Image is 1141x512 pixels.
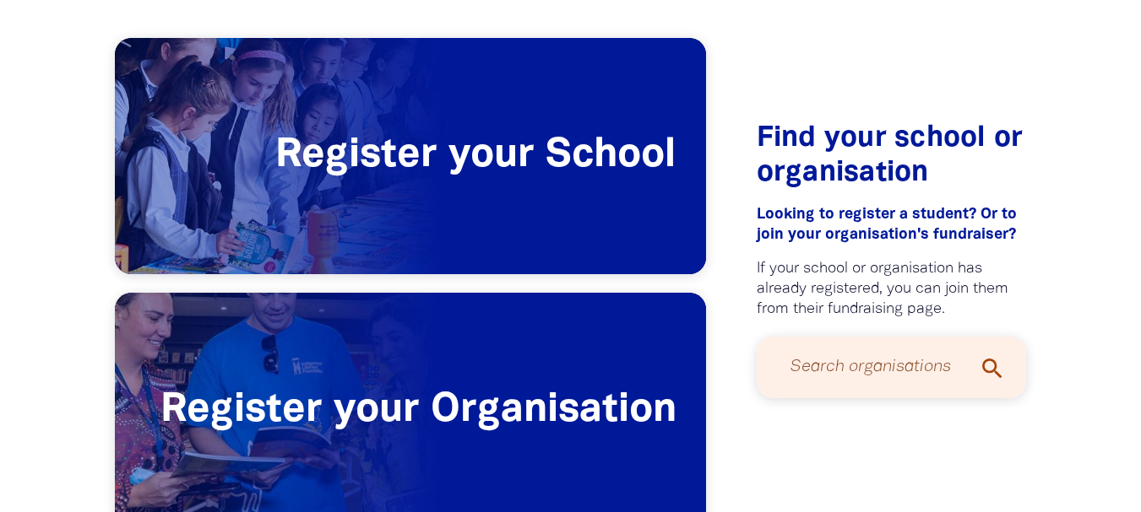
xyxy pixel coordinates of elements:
[757,259,1027,320] p: If your school or organisation has already registered, you can join them from their fundraising p...
[979,355,1006,382] i: search
[757,126,1024,186] span: Find your school or organisation
[115,38,706,274] a: Register your School
[757,207,1017,241] span: Looking to register a student?﻿ Or to join your organisation's fundraiser?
